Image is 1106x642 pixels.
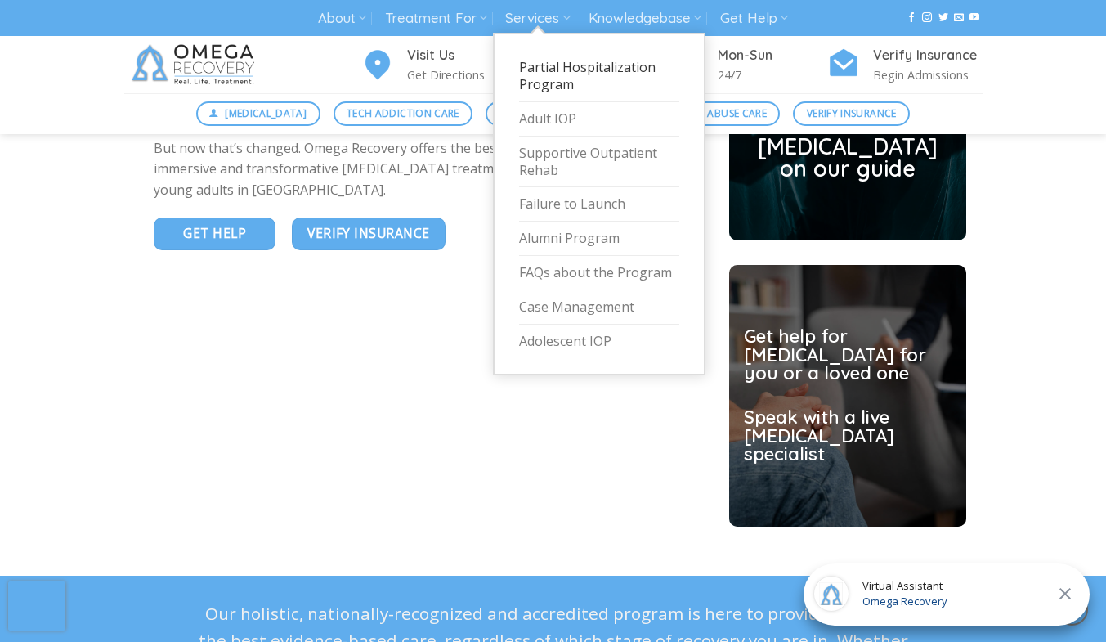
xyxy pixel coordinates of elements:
[720,3,788,34] a: Get Help
[519,51,679,102] a: Partial Hospitalization Program
[589,3,701,34] a: Knowledgebase
[718,65,827,84] p: 24/7
[124,36,267,93] img: Omega Recovery
[519,222,679,256] a: Alumni Program
[744,328,950,383] h2: Get help for [MEDICAL_DATA] for you or a loved one
[922,12,932,24] a: Follow on Instagram
[954,12,964,24] a: Send us an email
[183,223,246,244] span: GET HELP
[196,101,320,126] a: [MEDICAL_DATA]
[873,65,983,84] p: Begin Admissions
[753,38,943,181] a: Need help dealing with BPD? Read more about [MEDICAL_DATA] on our guide
[744,408,950,463] h2: Speak with a live [MEDICAL_DATA] specialist
[718,45,827,66] h4: Mon-Sun
[505,3,570,34] a: Services
[307,223,429,244] span: Verify Insurance
[634,101,780,126] a: Substance Abuse Care
[793,101,910,126] a: Verify Insurance
[938,12,948,24] a: Follow on Twitter
[154,138,657,201] p: But now that’s changed. Omega Recovery offers the best, evidence-based, most immersive and transf...
[347,106,459,121] span: Tech Addiction Care
[519,290,679,325] a: Case Management
[334,101,473,126] a: Tech Addiction Care
[385,3,487,34] a: Treatment For
[969,12,979,24] a: Follow on YouTube
[827,45,983,85] a: Verify Insurance Begin Admissions
[407,65,517,84] p: Get Directions
[519,137,679,188] a: Supportive Outpatient Rehab
[407,45,517,66] h4: Visit Us
[225,106,307,121] span: [MEDICAL_DATA]
[519,325,679,358] a: Adolescent IOP
[907,12,916,24] a: Follow on Facebook
[807,106,897,121] span: Verify Insurance
[486,101,620,126] a: Mental Health Care
[647,106,767,121] span: Substance Abuse Care
[361,45,517,85] a: Visit Us Get Directions
[519,187,679,222] a: Failure to Launch
[753,114,943,180] h2: Read more about [MEDICAL_DATA] on our guide
[873,45,983,66] h4: Verify Insurance
[292,218,446,249] a: Verify Insurance
[318,3,366,34] a: About
[154,218,275,249] a: GET HELP
[124,66,688,276] div: Toggle My [MEDICAL_DATA] is Ruining My Life–or My Child’s Life—What can I do?
[519,102,679,137] a: Adult IOP
[519,256,679,290] a: FAQs about the Program
[744,328,950,464] a: Get help for [MEDICAL_DATA] for you or a loved one Speak with a live [MEDICAL_DATA] specialist
[8,581,65,631] iframe: reCAPTCHA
